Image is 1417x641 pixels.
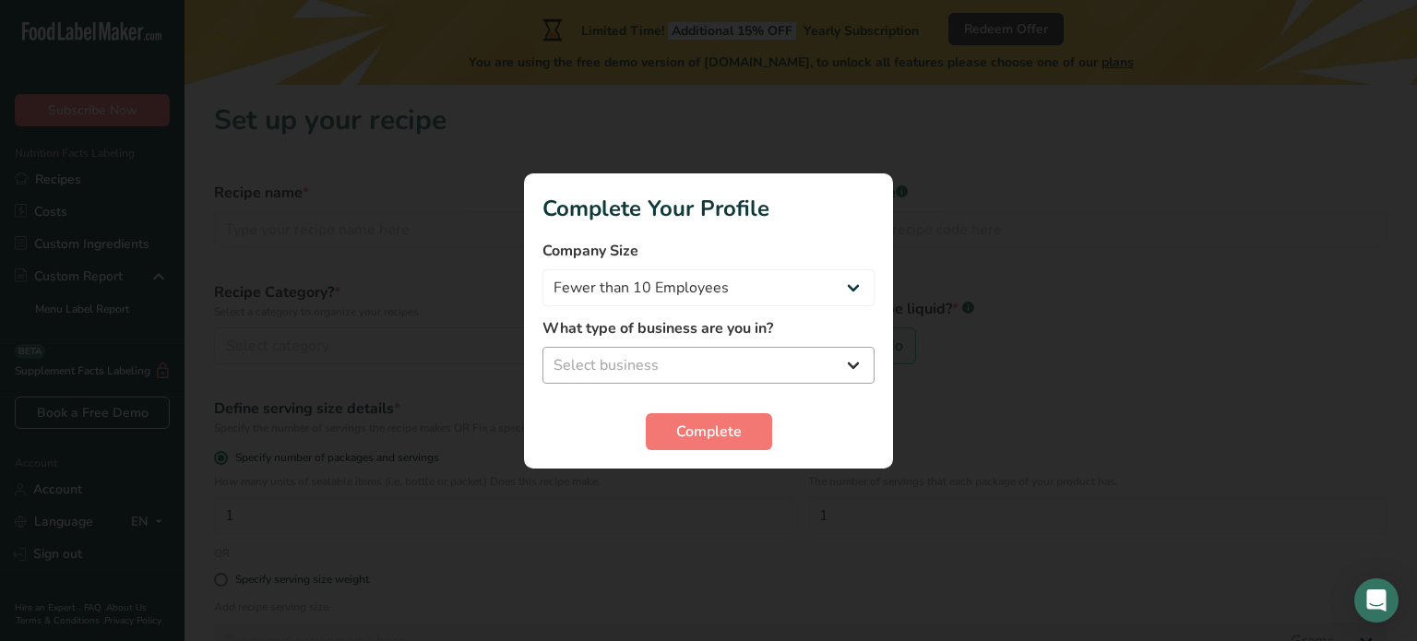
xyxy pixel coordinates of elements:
div: Open Intercom Messenger [1354,578,1399,623]
h1: Complete Your Profile [542,192,875,225]
label: What type of business are you in? [542,317,875,339]
label: Company Size [542,240,875,262]
button: Complete [646,413,772,450]
span: Complete [676,421,742,443]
